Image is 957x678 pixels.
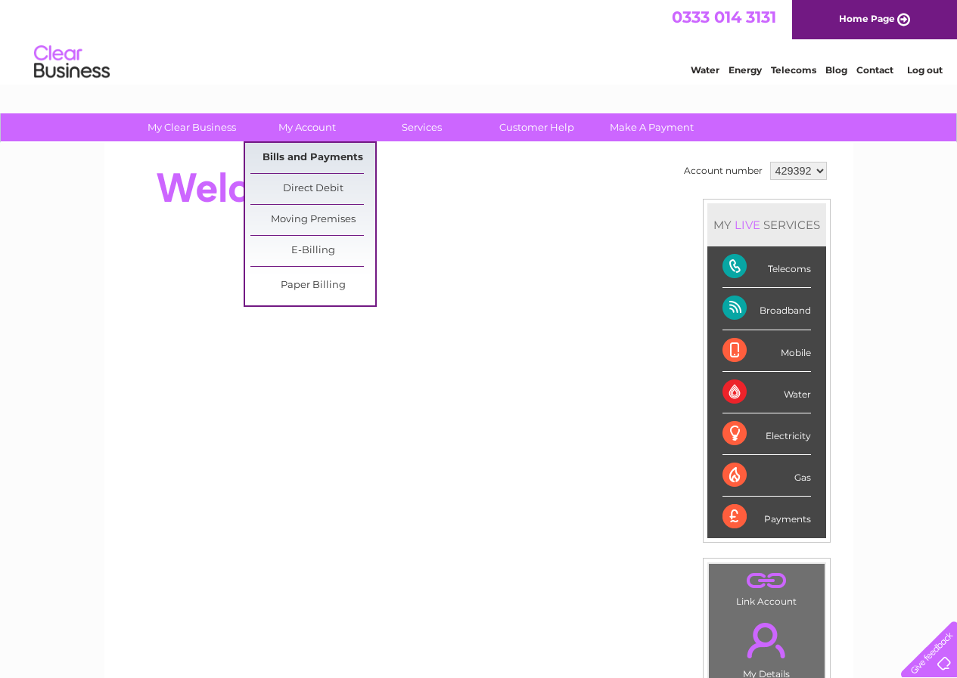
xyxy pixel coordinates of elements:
[707,203,826,246] div: MY SERVICES
[244,113,369,141] a: My Account
[722,330,811,372] div: Mobile
[825,64,847,76] a: Blog
[122,8,837,73] div: Clear Business is a trading name of Verastar Limited (registered in [GEOGRAPHIC_DATA] No. 3667643...
[722,413,811,455] div: Electricity
[722,497,811,537] div: Payments
[771,64,816,76] a: Telecoms
[250,236,375,266] a: E-Billing
[359,113,484,141] a: Services
[713,568,821,594] a: .
[250,143,375,173] a: Bills and Payments
[713,614,821,667] a: .
[250,271,375,301] a: Paper Billing
[33,39,110,85] img: logo.png
[722,288,811,330] div: Broadband
[907,64,943,76] a: Log out
[129,113,254,141] a: My Clear Business
[589,113,714,141] a: Make A Payment
[856,64,893,76] a: Contact
[672,8,776,26] a: 0333 014 3131
[722,372,811,413] div: Water
[680,158,766,184] td: Account number
[250,174,375,204] a: Direct Debit
[250,205,375,235] a: Moving Premises
[722,455,811,497] div: Gas
[722,246,811,288] div: Telecoms
[691,64,719,76] a: Water
[708,563,825,611] td: Link Account
[729,64,762,76] a: Energy
[474,113,599,141] a: Customer Help
[732,218,763,232] div: LIVE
